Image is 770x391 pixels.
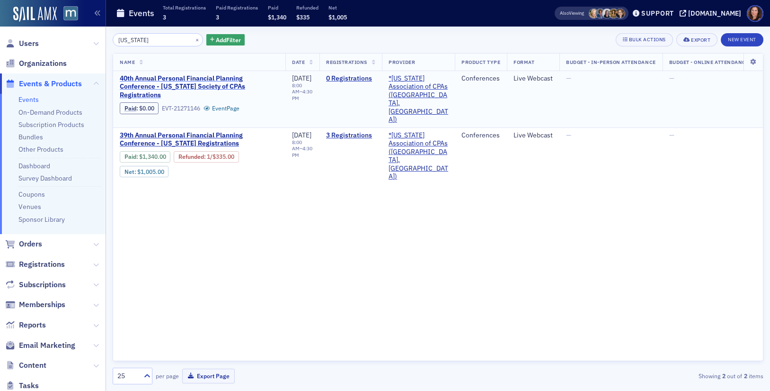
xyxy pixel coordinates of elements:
[162,105,200,112] div: EVT-21271146
[326,74,375,83] a: 0 Registrations
[292,74,311,82] span: [DATE]
[513,59,534,65] span: Format
[18,190,45,199] a: Coupons
[13,7,57,22] a: SailAMX
[742,372,749,380] strong: 2
[19,280,66,290] span: Subscriptions
[553,372,763,380] div: Showing out of items
[5,280,66,290] a: Subscriptions
[139,153,166,160] span: $1,340.00
[57,6,78,22] a: View Homepage
[292,139,313,158] div: –
[120,74,279,100] span: 40th Annual Personal Financial Planning Conference - Delaware Society of CPAs Registrations
[389,74,448,124] a: *[US_STATE] Association of CPAs ([GEOGRAPHIC_DATA], [GEOGRAPHIC_DATA])
[120,131,279,148] span: 39th Annual Personal Financial Planning Conference - Delaware Registrations
[292,82,313,101] div: –
[124,105,139,112] span: :
[629,37,666,42] div: Bulk Actions
[589,9,599,18] span: Rebekah Olson
[268,13,286,21] span: $1,340
[178,153,207,160] span: :
[156,372,179,380] label: per page
[5,79,82,89] a: Events & Products
[139,105,154,112] span: $0.00
[19,259,65,270] span: Registrations
[461,131,500,140] div: Conferences
[19,360,46,371] span: Content
[129,8,154,19] h1: Events
[602,9,612,18] span: Kelly Brown
[326,59,367,65] span: Registrations
[19,300,65,310] span: Memberships
[193,35,202,44] button: ×
[120,166,168,177] div: Net: $100500
[137,168,164,175] span: $1,005.00
[163,13,166,21] span: 3
[18,162,50,170] a: Dashboard
[296,4,319,11] p: Refunded
[747,5,763,22] span: Profile
[124,153,139,160] span: :
[566,74,571,82] span: —
[19,320,46,330] span: Reports
[389,131,448,181] span: *Maryland Association of CPAs (Timonium, MD)
[124,168,137,175] span: Net :
[204,105,239,112] a: EventPage
[212,153,234,160] span: $335.00
[206,34,245,46] button: AddFilter
[461,74,500,83] div: Conferences
[641,9,674,18] div: Support
[292,82,302,95] time: 8:00 AM
[18,108,82,117] a: On-Demand Products
[292,88,312,101] time: 4:30 PM
[616,33,673,46] button: Bulk Actions
[113,33,203,46] input: Search…
[5,239,42,249] a: Orders
[19,58,67,69] span: Organizations
[216,36,241,44] span: Add Filter
[5,259,65,270] a: Registrations
[18,120,84,129] a: Subscription Products
[669,59,749,65] span: Budget - Online Attendance
[178,153,204,160] a: Refunded
[18,133,43,141] a: Bundles
[5,320,46,330] a: Reports
[124,153,136,160] a: Paid
[389,74,448,124] span: *Maryland Association of CPAs (Timonium, MD)
[720,372,727,380] strong: 2
[19,79,82,89] span: Events & Products
[609,9,619,18] span: Laura Swann
[163,4,206,11] p: Total Registrations
[117,371,138,381] div: 25
[566,131,571,139] span: —
[560,10,569,16] div: Also
[63,6,78,21] img: SailAMX
[566,59,655,65] span: Budget - In-Person Attendance
[615,9,625,18] span: Michelle Brown
[669,131,674,139] span: —
[328,13,347,21] span: $1,005
[19,239,42,249] span: Orders
[296,13,310,21] span: $335
[676,33,717,46] button: Export
[595,9,605,18] span: Chris Dougherty
[5,300,65,310] a: Memberships
[120,102,159,114] div: Paid: 1 - $0
[216,13,219,21] span: 3
[19,340,75,351] span: Email Marketing
[120,74,279,100] a: 40th Annual Personal Financial Planning Conference - [US_STATE] Society of CPAs Registrations
[721,33,763,46] button: New Event
[182,369,235,383] button: Export Page
[680,10,744,17] button: [DOMAIN_NAME]
[326,131,375,140] a: 3 Registrations
[292,145,312,158] time: 4:30 PM
[292,139,302,152] time: 8:00 AM
[461,59,500,65] span: Product Type
[292,131,311,139] span: [DATE]
[18,95,39,104] a: Events
[120,131,279,148] a: 39th Annual Personal Financial Planning Conference - [US_STATE] Registrations
[292,59,305,65] span: Date
[669,74,674,82] span: —
[5,381,39,391] a: Tasks
[18,202,41,211] a: Venues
